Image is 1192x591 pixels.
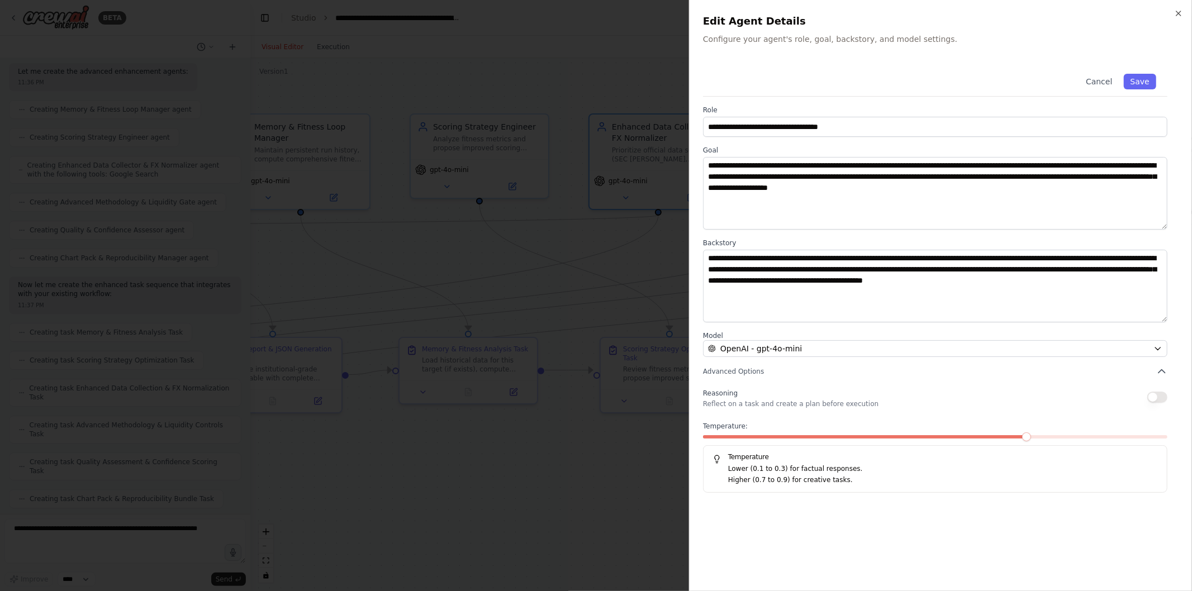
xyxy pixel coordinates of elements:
button: Advanced Options [703,366,1167,377]
p: Higher (0.7 to 0.9) for creative tasks. [728,475,1158,486]
label: Goal [703,146,1167,155]
p: Configure your agent's role, goal, backstory, and model settings. [703,34,1179,45]
span: Temperature: [703,422,748,431]
h2: Edit Agent Details [703,13,1179,29]
span: Reasoning [703,389,738,397]
button: OpenAI - gpt-4o-mini [703,340,1167,357]
label: Role [703,106,1167,115]
span: Advanced Options [703,367,764,376]
label: Model [703,331,1167,340]
h5: Temperature [713,452,1158,461]
button: Cancel [1079,74,1119,89]
button: Save [1124,74,1156,89]
span: OpenAI - gpt-4o-mini [720,343,802,354]
p: Lower (0.1 to 0.3) for factual responses. [728,464,1158,475]
label: Backstory [703,239,1167,247]
p: Reflect on a task and create a plan before execution [703,399,878,408]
